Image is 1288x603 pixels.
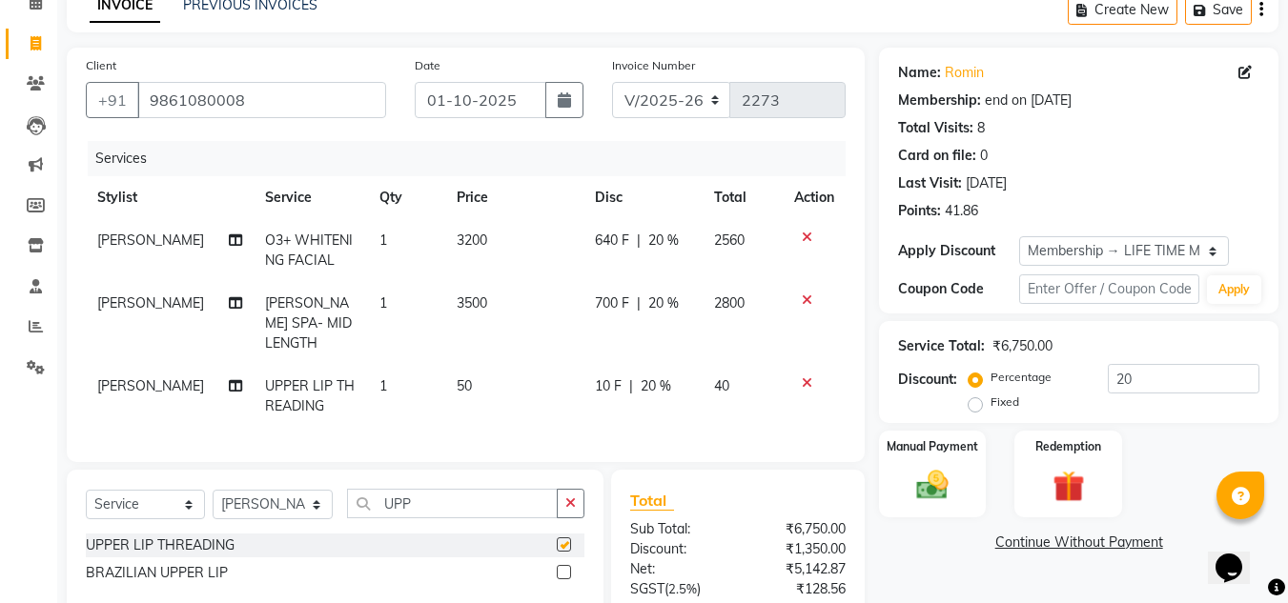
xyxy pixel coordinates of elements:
[595,293,629,313] span: 700 F
[379,294,387,312] span: 1
[714,377,729,394] span: 40
[445,176,584,219] th: Price
[738,559,860,579] div: ₹5,142.87
[898,63,941,83] div: Name:
[898,173,962,193] div: Last Visit:
[616,519,738,539] div: Sub Total:
[945,63,984,83] a: Romin
[86,176,254,219] th: Stylist
[254,176,369,219] th: Service
[907,467,958,503] img: _cash.svg
[738,539,860,559] div: ₹1,350.00
[637,293,641,313] span: |
[457,377,472,394] span: 50
[86,535,235,555] div: UPPER LIP THREADING
[457,231,487,249] span: 3200
[368,176,444,219] th: Qty
[966,173,1007,193] div: [DATE]
[379,377,387,394] span: 1
[616,579,738,599] div: ( )
[86,563,228,583] div: BRAZILIAN UPPER LIP
[738,519,860,539] div: ₹6,750.00
[992,336,1053,356] div: ₹6,750.00
[595,231,629,251] span: 640 F
[714,294,745,312] span: 2800
[630,580,664,597] span: SGST
[595,376,622,396] span: 10 F
[97,294,204,312] span: [PERSON_NAME]
[379,231,387,249] span: 1
[648,231,679,251] span: 20 %
[977,118,985,138] div: 8
[612,57,695,74] label: Invoice Number
[265,231,353,269] span: O3+ WHITENING FACIAL
[714,231,745,249] span: 2560
[898,336,985,356] div: Service Total:
[616,539,738,559] div: Discount:
[1043,467,1094,506] img: _gift.svg
[1019,274,1199,304] input: Enter Offer / Coupon Code
[783,176,846,219] th: Action
[97,231,204,249] span: [PERSON_NAME]
[265,377,355,414] span: UPPER LIP THREADING
[898,90,981,111] div: Membership:
[738,579,860,599] div: ₹128.56
[637,231,641,251] span: |
[703,176,783,219] th: Total
[898,241,1018,261] div: Apply Discount
[641,376,671,396] span: 20 %
[648,293,679,313] span: 20 %
[97,377,204,394] span: [PERSON_NAME]
[347,489,558,518] input: Search or Scan
[898,370,957,390] div: Discount:
[898,279,1018,299] div: Coupon Code
[980,146,988,166] div: 0
[898,118,973,138] div: Total Visits:
[991,393,1019,411] label: Fixed
[1207,275,1261,304] button: Apply
[629,376,633,396] span: |
[88,141,860,176] div: Services
[898,201,941,221] div: Points:
[668,581,697,596] span: 2.5%
[137,82,386,118] input: Search by Name/Mobile/Email/Code
[265,294,352,352] span: [PERSON_NAME] SPA- MID LENGTH
[1208,527,1269,584] iframe: chat widget
[583,176,703,219] th: Disc
[945,201,978,221] div: 41.86
[86,57,116,74] label: Client
[991,369,1052,386] label: Percentage
[86,82,139,118] button: +91
[630,491,674,511] span: Total
[887,438,978,455] label: Manual Payment
[415,57,440,74] label: Date
[457,294,487,312] span: 3500
[898,146,976,166] div: Card on file:
[1035,438,1101,455] label: Redemption
[616,559,738,579] div: Net:
[985,90,1072,111] div: end on [DATE]
[883,533,1275,553] a: Continue Without Payment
